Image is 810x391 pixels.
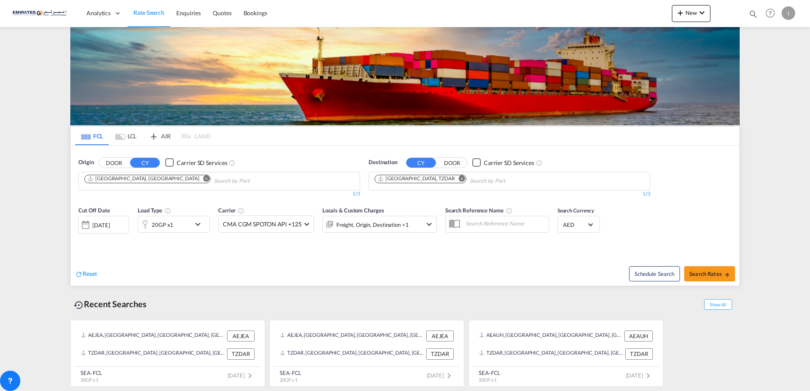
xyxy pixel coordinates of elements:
[469,320,663,387] recent-search-card: AEAUH, [GEOGRAPHIC_DATA], [GEOGRAPHIC_DATA], [GEOGRAPHIC_DATA], [GEOGRAPHIC_DATA] AEAUHTZDAR, [GE...
[470,174,550,188] input: Chips input.
[269,320,464,387] recent-search-card: AEJEA, [GEOGRAPHIC_DATA], [GEOGRAPHIC_DATA], [GEOGRAPHIC_DATA], [GEOGRAPHIC_DATA] AEJEATZDAR, [GE...
[377,175,457,182] div: Press delete to remove this chip.
[83,172,298,188] md-chips-wrap: Chips container. Use arrow keys to select chips.
[426,348,454,359] div: TZDAR
[704,299,732,310] span: Show All
[70,27,740,125] img: LCL+%26+FCL+BACKGROUND.png
[238,207,244,214] md-icon: The selected Trucker/Carrierwill be displayed in the rate results If the rates are from another f...
[133,9,164,16] span: Rate Search
[280,369,301,377] div: SEA-FCL
[558,207,594,214] span: Search Currency
[78,158,94,167] span: Origin
[684,266,735,281] button: Search Ratesicon-arrow-right
[373,172,554,188] md-chips-wrap: Chips container. Use arrow keys to select chips.
[130,158,160,168] button: CY
[506,207,513,214] md-icon: Your search will be saved by the below given name
[218,207,244,214] span: Carrier
[377,175,455,182] div: Dar es Salaam, TZDAR
[675,9,707,16] span: New
[724,272,730,278] md-icon: icon-arrow-right
[280,377,297,383] span: 20GP x 1
[80,369,102,377] div: SEA-FCL
[763,6,777,20] span: Help
[143,127,177,145] md-tab-item: AIR
[245,371,255,381] md-icon: icon-chevron-right
[427,372,454,379] span: [DATE]
[369,158,397,167] span: Destination
[81,330,225,341] div: AEJEA, Jebel Ali, United Arab Emirates, Middle East, Middle East
[138,216,210,233] div: 20GP x1icon-chevron-down
[444,371,454,381] md-icon: icon-chevron-right
[536,160,543,166] md-icon: Unchecked: Search for CY (Container Yard) services for all selected carriers.Checked : Search for...
[479,330,622,341] div: AEAUH, Abu Dhabi, United Arab Emirates, Middle East, Middle East
[138,207,171,214] span: Load Type
[74,300,84,310] md-icon: icon-backup-restore
[763,6,782,21] div: Help
[193,219,207,229] md-icon: icon-chevron-down
[197,175,210,184] button: Remove
[689,270,730,277] span: Search Rates
[406,158,436,168] button: CY
[479,369,500,377] div: SEA-FCL
[369,190,650,198] div: 1/3
[87,175,199,182] div: Jebel Ali, AEJEA
[78,190,360,198] div: 1/3
[75,127,109,145] md-tab-item: FCL
[562,218,595,231] md-select: Select Currency: د.إ AEDUnited Arab Emirates Dirham
[675,8,685,18] md-icon: icon-plus 400-fg
[81,348,225,359] div: TZDAR, Dar es Salaam, Tanzania, United Republic of, Eastern Africa, Africa
[83,270,97,277] span: Reset
[749,9,758,22] div: icon-magnify
[78,216,129,234] div: [DATE]
[322,216,437,233] div: Freight Origin Destination Factory Stuffingicon-chevron-down
[223,220,302,229] span: CMA CGM SPOTON API +125
[78,233,85,244] md-datepicker: Select
[424,219,434,229] md-icon: icon-chevron-down
[87,175,201,182] div: Press delete to remove this chip.
[484,159,534,167] div: Carrier SD Services
[80,377,98,383] span: 20GP x 1
[626,372,653,379] span: [DATE]
[672,5,710,22] button: icon-plus 400-fgNewicon-chevron-down
[643,371,653,381] md-icon: icon-chevron-right
[437,158,467,168] button: DOOR
[479,348,623,359] div: TZDAR, Dar es Salaam, Tanzania, United Republic of, Eastern Africa, Africa
[164,207,171,214] md-icon: icon-information-outline
[70,320,265,387] recent-search-card: AEJEA, [GEOGRAPHIC_DATA], [GEOGRAPHIC_DATA], [GEOGRAPHIC_DATA], [GEOGRAPHIC_DATA] AEJEATZDAR, [GE...
[70,295,150,314] div: Recent Searches
[92,221,110,229] div: [DATE]
[227,348,255,359] div: TZDAR
[176,9,201,17] span: Enquiries
[453,175,466,184] button: Remove
[227,372,255,379] span: [DATE]
[625,348,653,359] div: TZDAR
[472,158,534,167] md-checkbox: Checkbox No Ink
[149,131,159,138] md-icon: icon-airplane
[782,6,795,20] div: I
[75,270,97,279] div: icon-refreshReset
[629,266,680,281] button: Note: By default Schedule search will only considerorigin ports, destination ports and cut off da...
[322,207,384,214] span: Locals & Custom Charges
[71,146,739,286] div: OriginDOOR CY Checkbox No InkUnchecked: Search for CY (Container Yard) services for all selected ...
[563,221,587,229] span: AED
[213,9,231,17] span: Quotes
[280,348,424,359] div: TZDAR, Dar es Salaam, Tanzania, United Republic of, Eastern Africa, Africa
[244,9,267,17] span: Bookings
[109,127,143,145] md-tab-item: LCL
[13,4,70,23] img: c67187802a5a11ec94275b5db69a26e6.png
[152,219,173,231] div: 20GP x1
[336,219,409,231] div: Freight Origin Destination Factory Stuffing
[99,158,129,168] button: DOOR
[75,127,211,145] md-pagination-wrapper: Use the left and right arrow keys to navigate between tabs
[445,207,513,214] span: Search Reference Name
[165,158,227,167] md-checkbox: Checkbox No Ink
[75,270,83,278] md-icon: icon-refresh
[749,9,758,19] md-icon: icon-magnify
[697,8,707,18] md-icon: icon-chevron-down
[624,330,653,341] div: AEAUH
[227,330,255,341] div: AEJEA
[177,159,227,167] div: Carrier SD Services
[479,377,497,383] span: 20GP x 1
[78,207,110,214] span: Cut Off Date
